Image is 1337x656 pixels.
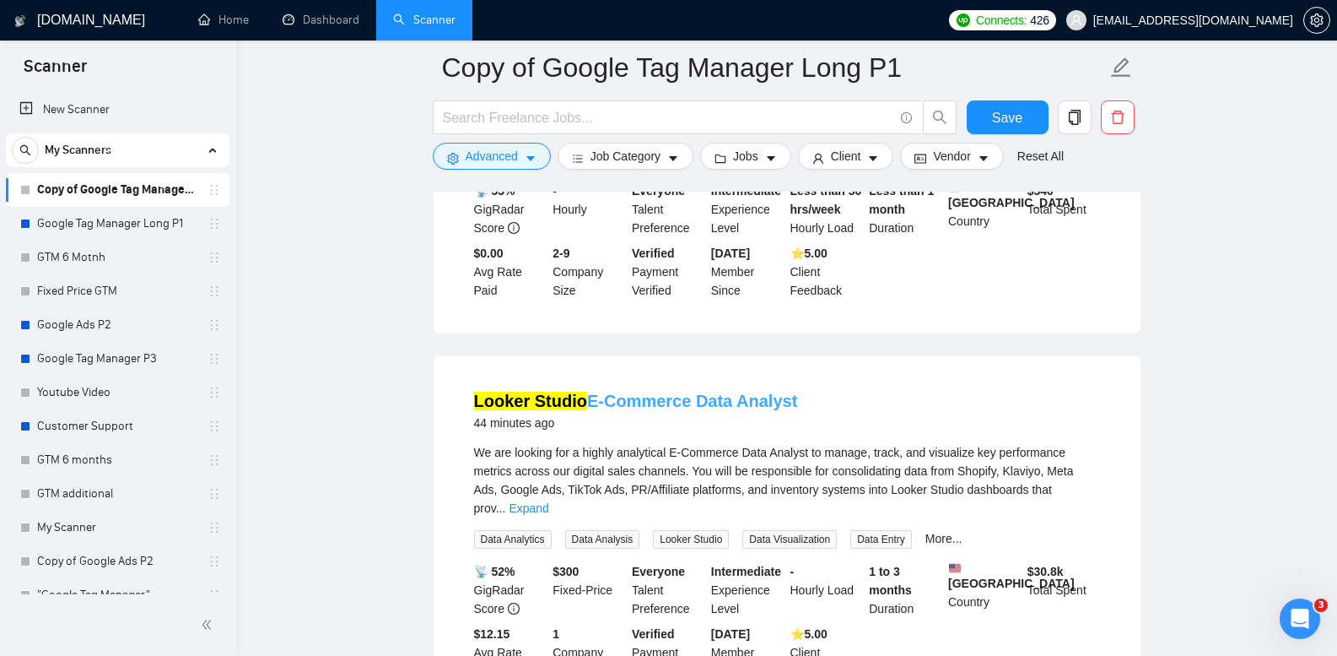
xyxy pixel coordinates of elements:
span: holder [208,183,221,197]
img: upwork-logo.png [957,14,970,27]
div: Talent Preference [628,182,708,237]
span: Data Entry [850,530,912,549]
span: info-circle [508,603,520,615]
span: caret-down [525,152,536,165]
div: Total Spent [1024,182,1103,237]
a: Google Ads P2 [37,308,197,342]
a: GTM 6 months [37,443,197,477]
span: holder [208,555,221,568]
b: [DATE] [711,247,750,260]
span: holder [208,521,221,534]
button: setting [1303,7,1330,34]
button: folderJobscaret-down [700,143,791,170]
span: ... [496,501,506,515]
span: holder [208,217,221,230]
b: 📡 52% [474,565,515,578]
span: Data Analysis [565,530,640,549]
div: GigRadar Score [471,562,550,618]
span: delete [1102,110,1134,125]
a: New Scanner [19,93,216,127]
button: copy [1058,100,1092,134]
b: Everyone [632,565,685,578]
span: Vendor [933,147,970,165]
span: Advanced [466,147,518,165]
a: Copy of Google Tag Manager Long P1 [37,173,197,207]
span: search [13,144,38,156]
button: search [12,137,39,164]
button: userClientcaret-down [798,143,894,170]
span: holder [208,386,221,399]
span: holder [208,588,221,602]
span: holder [208,251,221,264]
button: Save [967,100,1049,134]
div: Company Size [549,244,628,300]
a: Looker StudioE-Commerce Data Analyst [474,392,798,410]
a: Copy of Google Ads P2 [37,545,197,578]
div: Total Spent [1024,562,1103,618]
span: Scanner [10,54,100,89]
div: Experience Level [708,562,787,618]
b: Verified [632,627,675,641]
span: caret-down [978,152,989,165]
div: GigRadar Score [471,182,550,237]
b: $0.00 [474,247,504,260]
button: settingAdvancedcaret-down [433,143,551,170]
a: Expand [509,501,548,515]
div: Hourly Load [787,182,866,237]
span: info-circle [901,112,912,123]
a: homeHome [198,13,249,27]
span: Client [831,147,861,165]
button: delete [1101,100,1135,134]
span: user [812,152,824,165]
div: Avg Rate Paid [471,244,550,300]
span: 426 [1030,11,1049,30]
div: Member Since [708,244,787,300]
a: "Google Tag Manager" [37,578,197,612]
b: 1 [553,627,559,641]
a: Youtube Video [37,376,197,409]
b: $ 30.8k [1027,565,1064,578]
span: copy [1059,110,1091,125]
div: Hourly Load [787,562,866,618]
span: search [924,110,956,125]
div: Experience Level [708,182,787,237]
span: idcard [914,152,926,165]
span: edit [1110,57,1132,79]
a: GTM additional [37,477,197,511]
a: searchScanner [393,13,456,27]
span: 3 [1314,599,1328,612]
div: Client Feedback [787,244,866,300]
a: dashboardDashboard [283,13,359,27]
span: holder [208,487,221,501]
b: ⭐️ 5.00 [790,627,828,641]
b: $12.15 [474,627,510,641]
span: caret-down [765,152,777,165]
span: caret-down [867,152,879,165]
div: Duration [865,182,945,237]
img: 🇺🇸 [949,562,961,574]
span: My Scanners [45,133,111,167]
span: bars [572,152,584,165]
input: Search Freelance Jobs... [443,107,893,128]
div: Country [945,182,1024,237]
b: - [790,565,795,578]
span: Data Visualization [742,530,837,549]
b: [GEOGRAPHIC_DATA] [948,562,1075,590]
span: holder [208,318,221,332]
b: Intermediate [711,565,781,578]
a: More... [925,532,962,545]
span: Connects: [976,11,1027,30]
span: Jobs [733,147,758,165]
span: holder [208,352,221,366]
a: Google Tag Manager P3 [37,342,197,376]
a: GTM 6 Motnh [37,241,197,274]
span: info-circle [508,222,520,234]
mark: Looker Studio [474,392,587,410]
button: idcardVendorcaret-down [900,143,1003,170]
b: [GEOGRAPHIC_DATA] [948,182,1075,209]
a: Fixed Price GTM [37,274,197,308]
span: holder [208,285,221,298]
b: Verified [632,247,675,260]
div: We are looking for a highly analytical E-Commerce Data Analyst to manage, track, and visualize ke... [474,443,1100,518]
img: logo [14,8,26,35]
